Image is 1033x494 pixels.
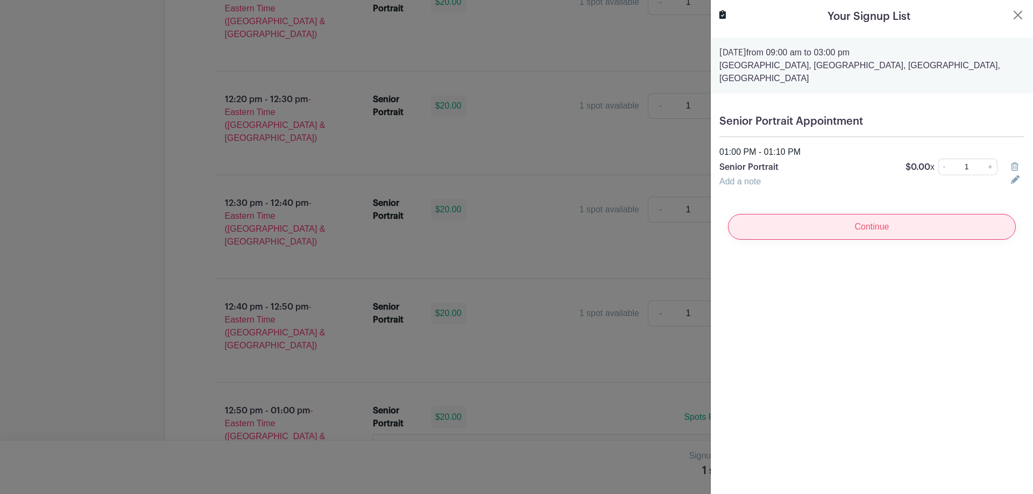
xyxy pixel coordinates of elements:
a: Add a note [719,177,761,186]
h5: Senior Portrait Appointment [719,115,1024,128]
p: $0.00 [905,161,935,174]
p: Senior Portrait [719,161,892,174]
p: [GEOGRAPHIC_DATA], [GEOGRAPHIC_DATA], [GEOGRAPHIC_DATA], [GEOGRAPHIC_DATA] [719,59,1024,85]
button: Close [1011,9,1024,22]
p: from 09:00 am to 03:00 pm [719,46,1024,59]
span: x [930,162,935,171]
a: - [938,159,950,175]
input: Continue [728,214,1016,240]
div: 01:00 PM - 01:10 PM [713,146,1031,159]
h5: Your Signup List [827,9,910,25]
strong: [DATE] [719,48,746,57]
a: + [984,159,997,175]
